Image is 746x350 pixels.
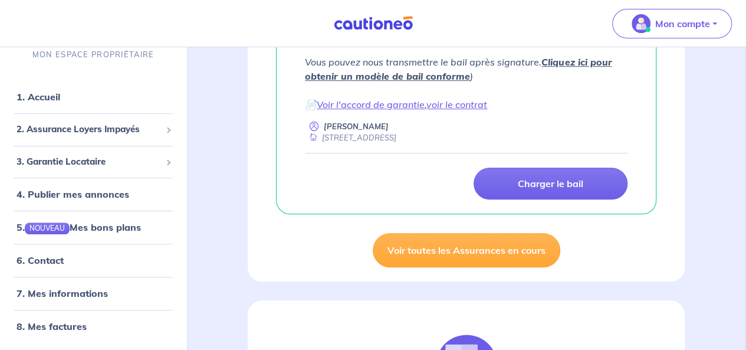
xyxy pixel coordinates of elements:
[17,288,108,300] a: 7. Mes informations
[5,85,182,109] div: 1. Accueil
[17,155,161,169] span: 3. Garantie Locataire
[17,255,64,267] a: 6. Contact
[5,249,182,273] div: 6. Contact
[317,99,425,110] a: Voir l'accord de garantie
[305,56,612,82] a: Cliquez ici pour obtenir un modèle de bail conforme
[5,118,182,141] div: 2. Assurance Loyers Impayés
[426,99,487,110] a: voir le contrat
[17,123,161,136] span: 2. Assurance Loyers Impayés
[373,233,560,267] a: Voir toutes les Assurances en cours
[17,321,87,333] a: 8. Mes factures
[305,22,627,50] div: state: CONTRACT-SIGNED, Context: IN-LANDLORD,IS-GL-CAUTION-IN-LANDLORD
[5,215,182,239] div: 5.NOUVEAUMes bons plans
[324,121,389,132] p: [PERSON_NAME]
[5,182,182,206] div: 4. Publier mes annonces
[518,178,583,189] p: Charger le bail
[612,9,732,38] button: illu_account_valid_menu.svgMon compte
[5,315,182,339] div: 8. Mes factures
[17,221,141,233] a: 5.NOUVEAUMes bons plans
[632,14,650,33] img: illu_account_valid_menu.svg
[305,99,487,110] em: 📄 ,
[17,91,60,103] a: 1. Accueil
[655,17,710,31] p: Mon compte
[305,56,612,82] em: Vous pouvez nous transmettre le bail après signature. )
[5,151,182,174] div: 3. Garantie Locataire
[329,16,418,31] img: Cautioneo
[32,49,154,60] p: MON ESPACE PROPRIÉTAIRE
[305,132,396,143] div: [STREET_ADDRESS]
[17,188,129,200] a: 4. Publier mes annonces
[474,168,627,199] a: Charger le bail
[5,282,182,306] div: 7. Mes informations
[305,22,554,50] h5: ✅️️️ EN ATTENTE DU BAIL SIGNÉ ET PARAPHÉ - GARANTIE ACTIVÉE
